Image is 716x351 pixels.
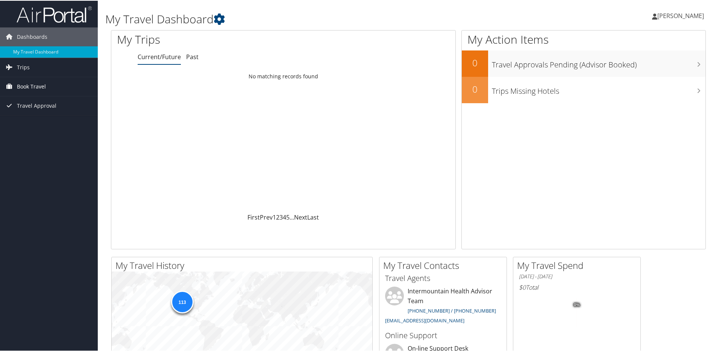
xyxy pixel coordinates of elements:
[260,212,273,221] a: Prev
[385,316,464,323] a: [EMAIL_ADDRESS][DOMAIN_NAME]
[283,212,286,221] a: 4
[247,212,260,221] a: First
[652,4,711,26] a: [PERSON_NAME]
[117,31,306,47] h1: My Trips
[17,96,56,114] span: Travel Approval
[186,52,199,60] a: Past
[462,82,488,95] h2: 0
[517,258,640,271] h2: My Travel Spend
[385,330,501,340] h3: Online Support
[111,69,455,82] td: No matching records found
[657,11,704,19] span: [PERSON_NAME]
[294,212,307,221] a: Next
[462,76,705,102] a: 0Trips Missing Hotels
[17,57,30,76] span: Trips
[105,11,510,26] h1: My Travel Dashboard
[519,272,635,279] h6: [DATE] - [DATE]
[492,55,705,69] h3: Travel Approvals Pending (Advisor Booked)
[17,76,46,95] span: Book Travel
[383,258,507,271] h2: My Travel Contacts
[462,31,705,47] h1: My Action Items
[17,27,47,46] span: Dashboards
[408,307,496,313] a: [PHONE_NUMBER] / [PHONE_NUMBER]
[462,56,488,69] h2: 0
[385,272,501,283] h3: Travel Agents
[286,212,290,221] a: 5
[381,286,505,326] li: Intermountain Health Advisor Team
[290,212,294,221] span: …
[276,212,279,221] a: 2
[115,258,372,271] h2: My Travel History
[519,282,635,291] h6: Total
[171,290,193,313] div: 113
[273,212,276,221] a: 1
[138,52,181,60] a: Current/Future
[492,81,705,96] h3: Trips Missing Hotels
[462,50,705,76] a: 0Travel Approvals Pending (Advisor Booked)
[307,212,319,221] a: Last
[574,302,580,307] tspan: 0%
[519,282,526,291] span: $0
[279,212,283,221] a: 3
[17,5,92,23] img: airportal-logo.png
